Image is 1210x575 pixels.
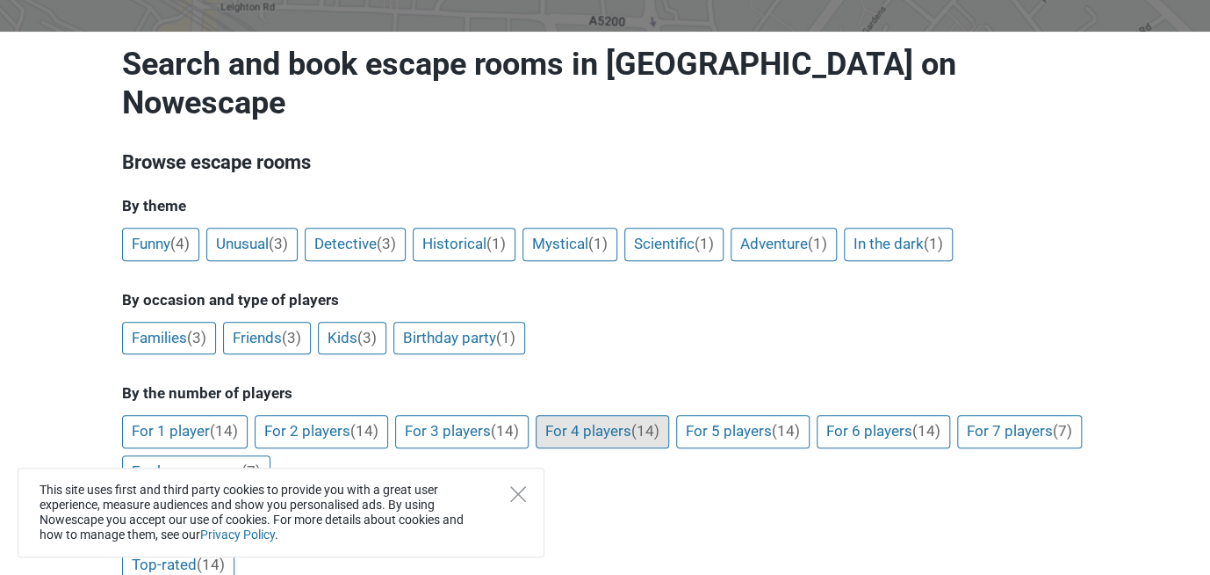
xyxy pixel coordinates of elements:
span: (1) [695,235,714,252]
span: (14) [912,422,940,440]
a: Adventure(1) [731,228,837,261]
span: (14) [631,422,659,440]
span: (3) [357,329,377,346]
a: For 1 player(14) [122,415,248,448]
a: For 7 players(7) [957,415,1082,448]
a: Friends(3) [223,322,311,355]
span: (1) [808,235,827,252]
a: For large groups(7) [122,455,270,489]
span: (1) [486,235,506,252]
h3: Browse escape rooms [122,149,1088,177]
span: (14) [491,422,519,440]
span: (3) [282,329,301,346]
span: (3) [187,329,206,346]
a: Historical(1) [413,228,515,261]
span: (14) [772,422,800,440]
a: Privacy Policy [200,528,275,542]
span: (7) [1053,422,1072,440]
a: Unusual(3) [206,228,298,261]
span: (3) [269,235,288,252]
span: (14) [197,556,225,573]
span: (7) [241,462,261,480]
a: In the dark(1) [844,228,953,261]
h5: By price and rating [122,518,1088,535]
a: Kids(3) [318,322,386,355]
div: This site uses first and third party cookies to provide you with a great user experience, measure... [18,468,544,557]
h5: By the number of players [122,384,1088,402]
a: Families(3) [122,322,216,355]
h1: Search and book escape rooms in [GEOGRAPHIC_DATA] on Nowescape [122,45,1088,122]
a: For 2 players(14) [255,415,388,448]
span: (1) [924,235,943,252]
h5: By theme [122,197,1088,215]
span: (4) [170,235,190,252]
a: Mystical(1) [522,228,617,261]
span: (14) [350,422,378,440]
a: Detective(3) [305,228,406,261]
span: (1) [496,329,515,346]
a: Scientific(1) [624,228,724,261]
button: Close [510,486,526,502]
a: For 3 players(14) [395,415,529,448]
span: (14) [210,422,238,440]
h5: By occasion and type of players [122,291,1088,309]
a: For 5 players(14) [676,415,810,448]
a: Funny(4) [122,228,199,261]
span: (1) [588,235,608,252]
a: For 6 players(14) [817,415,950,448]
a: Birthday party(1) [393,322,525,355]
a: For 4 players(14) [536,415,669,448]
span: (3) [377,235,396,252]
